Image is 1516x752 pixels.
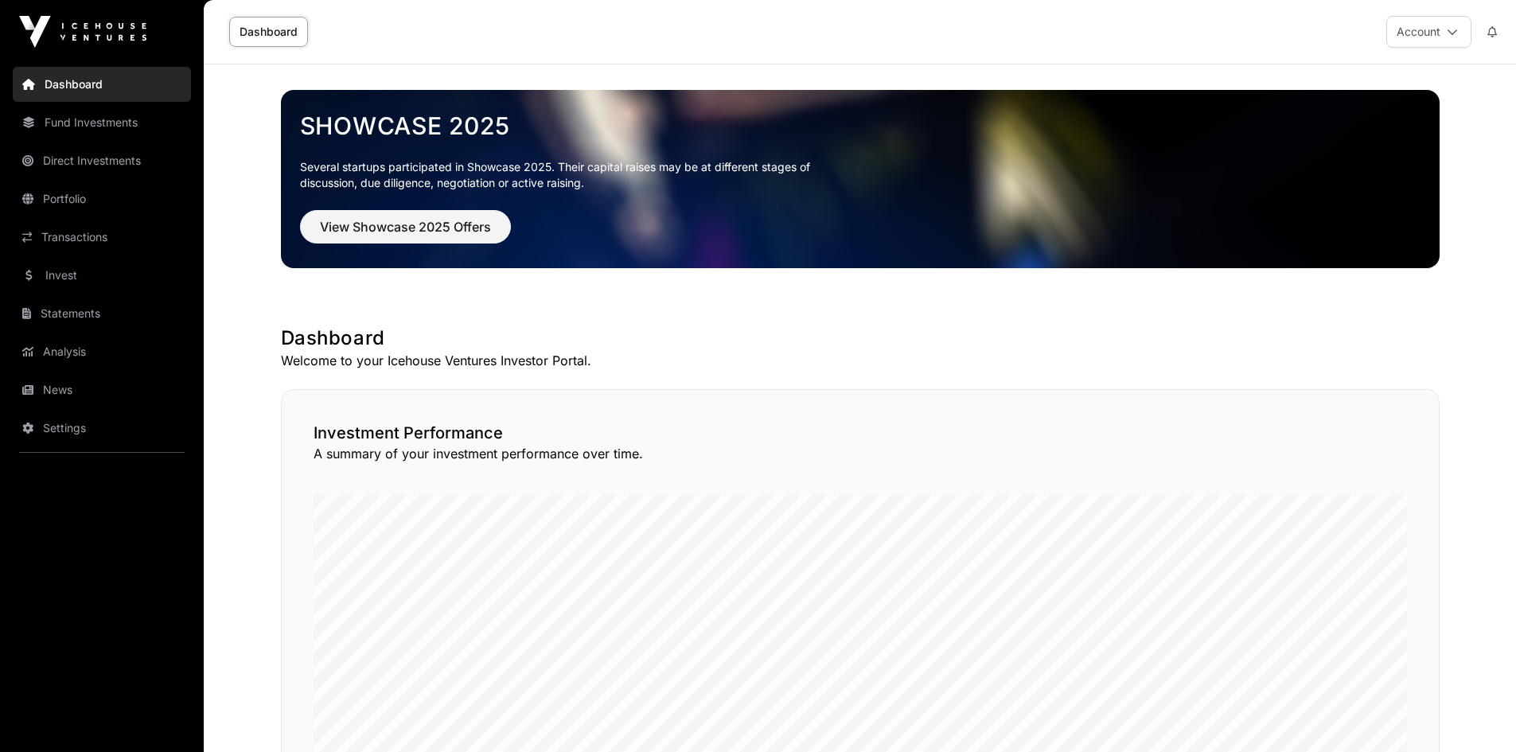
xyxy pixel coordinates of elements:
p: Welcome to your Icehouse Ventures Investor Portal. [281,351,1440,370]
a: Direct Investments [13,143,191,178]
h1: Dashboard [281,325,1440,351]
button: View Showcase 2025 Offers [300,210,511,244]
a: Statements [13,296,191,331]
a: News [13,372,191,407]
a: Transactions [13,220,191,255]
span: View Showcase 2025 Offers [320,217,491,236]
p: Several startups participated in Showcase 2025. Their capital raises may be at different stages o... [300,159,835,191]
h2: Investment Performance [314,422,1407,444]
a: Analysis [13,334,191,369]
a: View Showcase 2025 Offers [300,226,511,242]
a: Settings [13,411,191,446]
a: Dashboard [229,17,308,47]
a: Portfolio [13,181,191,216]
img: Icehouse Ventures Logo [19,16,146,48]
a: Fund Investments [13,105,191,140]
a: Invest [13,258,191,293]
img: Showcase 2025 [281,90,1440,268]
a: Showcase 2025 [300,111,1421,140]
a: Dashboard [13,67,191,102]
button: Account [1386,16,1471,48]
p: A summary of your investment performance over time. [314,444,1407,463]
